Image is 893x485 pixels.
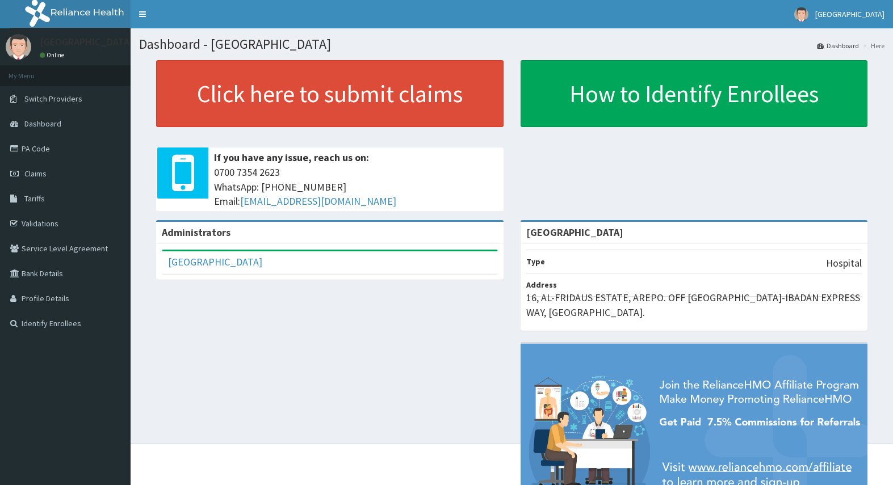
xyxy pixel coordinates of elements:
a: [EMAIL_ADDRESS][DOMAIN_NAME] [240,195,396,208]
a: Online [40,51,67,59]
a: How to Identify Enrollees [521,60,868,127]
strong: [GEOGRAPHIC_DATA] [526,226,623,239]
span: Tariffs [24,193,45,204]
a: Click here to submit claims [156,60,504,127]
a: [GEOGRAPHIC_DATA] [168,255,262,268]
span: 0700 7354 2623 WhatsApp: [PHONE_NUMBER] Email: [214,165,498,209]
span: Claims [24,168,47,179]
b: If you have any issue, reach us on: [214,151,369,164]
img: User Image [794,7,808,22]
b: Address [526,280,557,290]
b: Administrators [162,226,230,239]
a: Dashboard [817,41,859,50]
p: Hospital [826,256,862,271]
p: 16, AL-FRIDAUS ESTATE, AREPO. OFF [GEOGRAPHIC_DATA]-IBADAN EXPRESS WAY, [GEOGRAPHIC_DATA]. [526,290,862,319]
li: Here [860,41,884,50]
h1: Dashboard - [GEOGRAPHIC_DATA] [139,37,884,52]
b: Type [526,256,545,267]
img: User Image [6,34,31,60]
span: Switch Providers [24,94,82,104]
span: [GEOGRAPHIC_DATA] [815,9,884,19]
p: [GEOGRAPHIC_DATA] [40,37,133,47]
span: Dashboard [24,119,61,129]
